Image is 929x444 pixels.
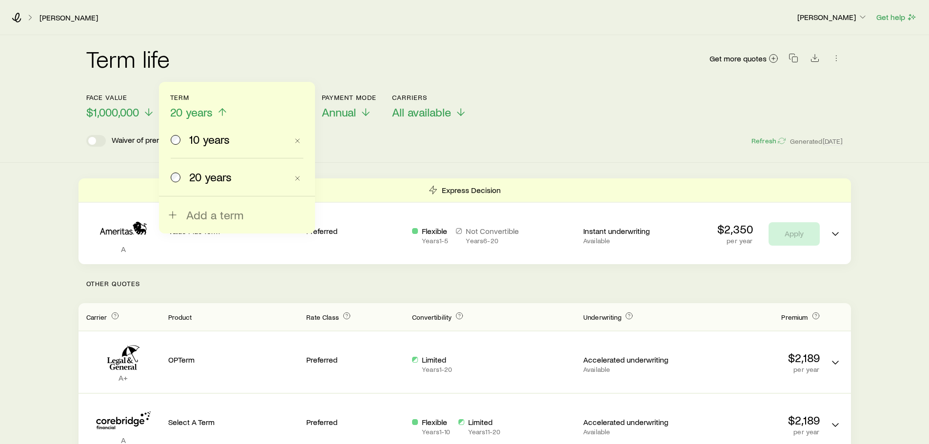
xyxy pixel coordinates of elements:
button: Apply [769,222,820,246]
button: Term20 years [170,94,228,119]
p: Payment Mode [322,94,377,101]
p: Available [583,366,681,373]
span: Product [168,313,192,321]
button: [PERSON_NAME] [797,12,868,23]
p: Face value [86,94,155,101]
p: $2,189 [689,351,820,365]
div: Term quotes [79,178,851,264]
p: Accelerated underwriting [583,355,681,365]
a: [PERSON_NAME] [39,13,99,22]
p: per year [689,428,820,436]
p: Preferred [306,226,404,236]
button: Refresh [751,136,786,146]
span: 20 years [170,105,213,119]
span: Annual [322,105,356,119]
span: Premium [781,313,808,321]
p: Flexible [422,226,448,236]
p: Years 6 - 20 [466,237,519,245]
p: A+ [86,373,160,383]
p: Express Decision [442,185,501,195]
p: Accelerated underwriting [583,417,681,427]
p: Other Quotes [79,264,851,303]
p: $2,350 [717,222,753,236]
span: Convertibility [412,313,452,321]
p: Available [583,237,681,245]
p: Instant underwriting [583,226,681,236]
button: Get help [876,12,917,23]
a: Get more quotes [709,53,779,64]
p: A [86,244,160,254]
p: Years 1 - 5 [422,237,448,245]
p: Available [583,428,681,436]
p: Years 11 - 20 [468,428,501,436]
button: CarriersAll available [392,94,467,119]
p: Years 1 - 10 [422,428,450,436]
p: Limited [468,417,501,427]
span: Carrier [86,313,107,321]
p: per year [717,237,753,245]
p: Waiver of premium rider [112,135,192,147]
p: OPTerm [168,355,299,365]
p: Limited [422,355,452,365]
p: Preferred [306,417,404,427]
h2: Term life [86,47,170,70]
span: Get more quotes [710,55,767,62]
span: Underwriting [583,313,621,321]
a: Download CSV [808,55,822,64]
button: Payment ModeAnnual [322,94,377,119]
p: Years 1 - 20 [422,366,452,373]
span: All available [392,105,451,119]
p: Select A Term [168,417,299,427]
p: Not Convertible [466,226,519,236]
span: $1,000,000 [86,105,139,119]
p: Carriers [392,94,467,101]
p: $2,189 [689,413,820,427]
p: [PERSON_NAME] [797,12,868,22]
p: Preferred [306,355,404,365]
span: [DATE] [823,137,843,146]
p: Flexible [422,417,450,427]
p: Term [170,94,228,101]
button: Face value$1,000,000 [86,94,155,119]
span: Rate Class [306,313,339,321]
p: per year [689,366,820,373]
span: Generated [790,137,843,146]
